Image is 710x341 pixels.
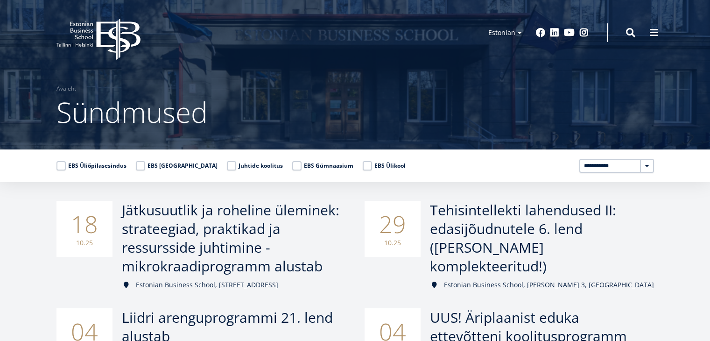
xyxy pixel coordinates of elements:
a: Avaleht [56,84,76,93]
label: EBS [GEOGRAPHIC_DATA] [136,161,218,170]
label: EBS Ülikool [363,161,406,170]
small: 10.25 [66,238,103,248]
label: EBS Gümnaasium [292,161,353,170]
small: 10.25 [374,238,411,248]
div: Estonian Business School, [PERSON_NAME] 3, [GEOGRAPHIC_DATA] [430,280,654,290]
div: 29 [365,201,421,257]
label: Juhtide koolitus [227,161,283,170]
span: Tehisintellekti lahendused II: edasijõudnutele 6. lend ([PERSON_NAME] komplekteeritud!) [430,200,616,276]
label: EBS Üliõpilasesindus [56,161,127,170]
div: Estonian Business School, [STREET_ADDRESS] [122,280,346,290]
a: Facebook [536,28,545,37]
h1: Sündmused [56,93,654,131]
span: Jätkusuutlik ja roheline üleminek: strateegiad, praktikad ja ressursside juhtimine - mikrokraadip... [122,200,339,276]
a: Instagram [579,28,589,37]
div: 18 [56,201,112,257]
a: Linkedin [550,28,559,37]
a: Youtube [564,28,575,37]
